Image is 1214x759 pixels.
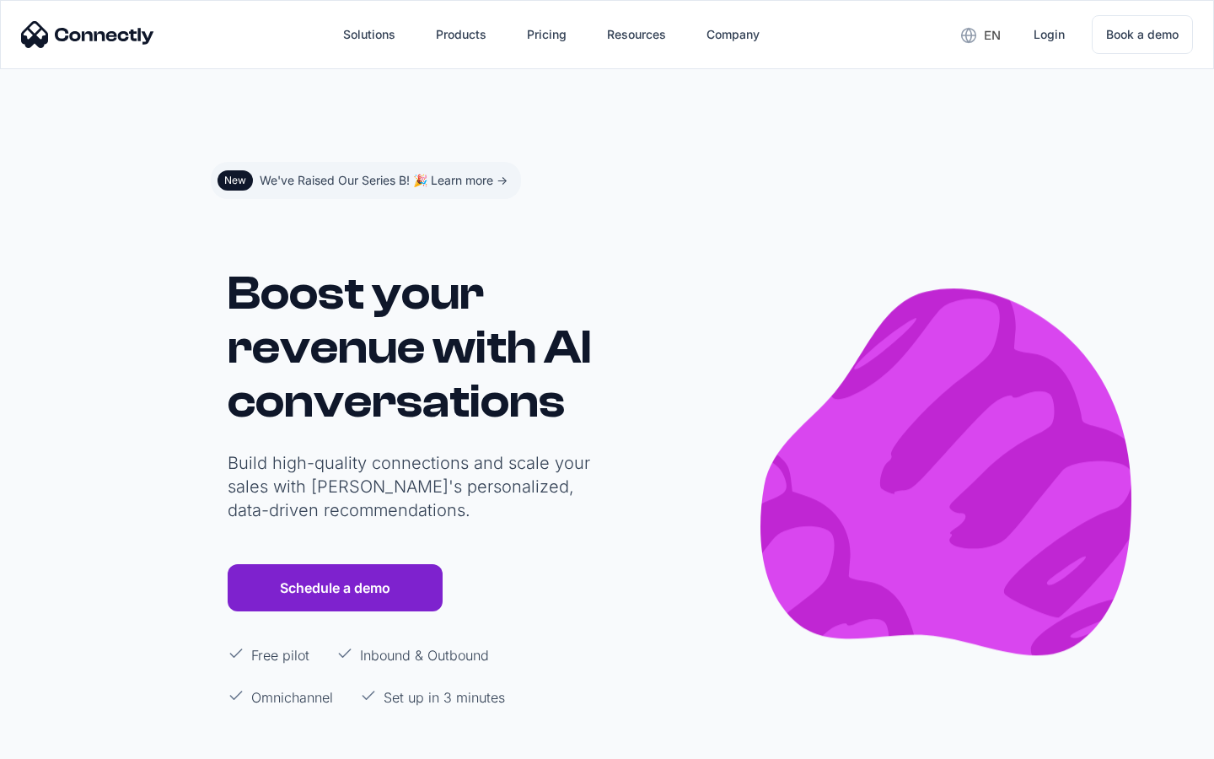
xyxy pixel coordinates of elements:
a: Login [1020,14,1078,55]
div: Products [436,23,486,46]
div: Resources [594,14,680,55]
a: NewWe've Raised Our Series B! 🎉 Learn more -> [211,162,521,199]
a: Pricing [513,14,580,55]
div: en [984,24,1001,47]
div: Products [422,14,500,55]
a: Book a demo [1092,15,1193,54]
div: Pricing [527,23,567,46]
ul: Language list [34,729,101,753]
a: Schedule a demo [228,564,443,611]
div: Company [693,14,773,55]
div: Resources [607,23,666,46]
p: Free pilot [251,645,309,665]
h1: Boost your revenue with AI conversations [228,266,599,428]
div: We've Raised Our Series B! 🎉 Learn more -> [260,169,508,192]
p: Set up in 3 minutes [384,687,505,708]
p: Build high-quality connections and scale your sales with [PERSON_NAME]'s personalized, data-drive... [228,451,599,522]
div: Login [1034,23,1065,46]
p: Omnichannel [251,687,333,708]
div: Company [706,23,760,46]
div: Solutions [330,14,409,55]
p: Inbound & Outbound [360,645,489,665]
img: Connectly Logo [21,21,154,48]
div: en [948,22,1013,47]
aside: Language selected: English [17,728,101,753]
div: Solutions [343,23,395,46]
div: New [224,174,246,187]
